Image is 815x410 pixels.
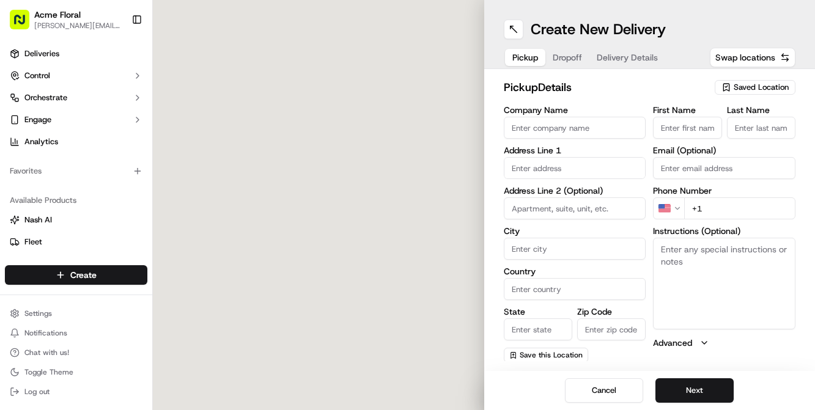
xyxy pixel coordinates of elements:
[504,197,646,219] input: Apartment, suite, unit, etc.
[710,48,795,67] button: Swap locations
[164,222,169,232] span: •
[734,82,789,93] span: Saved Location
[24,236,42,247] span: Fleet
[512,51,538,64] span: Pickup
[504,146,646,155] label: Address Line 1
[12,117,34,139] img: 1736555255976-a54dd68f-1ca7-489b-9aae-adbdc363a1c4
[520,350,583,360] span: Save this Location
[24,92,67,103] span: Orchestrate
[10,214,142,225] a: Nash AI
[504,157,646,179] input: Enter address
[133,189,137,199] span: •
[5,5,127,34] button: Acme Floral[PERSON_NAME][EMAIL_ADDRESS][DOMAIN_NAME]
[5,265,147,285] button: Create
[715,79,795,96] button: Saved Location
[12,178,32,202] img: Wisdom Oko
[34,21,122,31] button: [PERSON_NAME][EMAIL_ADDRESS][DOMAIN_NAME]
[653,227,795,235] label: Instructions (Optional)
[653,117,721,139] input: Enter first name
[116,273,196,285] span: API Documentation
[504,186,646,195] label: Address Line 2 (Optional)
[55,117,201,129] div: Start new chat
[504,307,572,316] label: State
[577,307,646,316] label: Zip Code
[55,129,168,139] div: We're available if you need us!
[24,48,59,59] span: Deliveries
[24,348,69,357] span: Chat with us!
[5,66,147,86] button: Control
[24,273,94,285] span: Knowledge Base
[504,106,646,114] label: Company Name
[26,117,48,139] img: 1738778727109-b901c2ba-d612-49f7-a14d-d897ce62d23f
[504,318,572,340] input: Enter state
[655,378,734,403] button: Next
[171,222,196,232] span: [DATE]
[5,210,147,230] button: Nash AI
[5,344,147,361] button: Chat with us!
[653,337,692,349] label: Advanced
[5,191,147,210] div: Available Products
[531,20,666,39] h1: Create New Delivery
[12,12,37,37] img: Nash
[684,197,795,219] input: Enter phone number
[653,106,721,114] label: First Name
[24,309,52,318] span: Settings
[5,383,147,400] button: Log out
[653,337,795,349] button: Advanced
[103,274,113,284] div: 💻
[504,79,708,96] h2: pickup Details
[70,269,97,281] span: Create
[727,106,795,114] label: Last Name
[715,51,775,64] span: Swap locations
[597,51,658,64] span: Delivery Details
[5,305,147,322] button: Settings
[504,227,646,235] label: City
[653,146,795,155] label: Email (Optional)
[5,132,147,152] a: Analytics
[5,161,147,181] div: Favorites
[5,324,147,342] button: Notifications
[86,302,148,312] a: Powered byPylon
[38,189,130,199] span: Wisdom [PERSON_NAME]
[208,120,223,135] button: Start new chat
[7,268,98,290] a: 📗Knowledge Base
[24,214,52,225] span: Nash AI
[653,157,795,179] input: Enter email address
[24,387,50,397] span: Log out
[24,70,50,81] span: Control
[38,222,162,232] span: [PERSON_NAME] [PERSON_NAME]
[504,278,646,300] input: Enter country
[98,268,201,290] a: 💻API Documentation
[34,9,81,21] button: Acme Floral
[5,364,147,381] button: Toggle Theme
[139,189,164,199] span: [DATE]
[12,49,223,68] p: Welcome 👋
[5,44,147,64] a: Deliveries
[5,232,147,252] button: Fleet
[565,378,643,403] button: Cancel
[504,348,588,362] button: Save this Location
[24,114,51,125] span: Engage
[12,159,82,169] div: Past conversations
[24,190,34,200] img: 1736555255976-a54dd68f-1ca7-489b-9aae-adbdc363a1c4
[5,110,147,130] button: Engage
[10,236,142,247] a: Fleet
[32,79,220,92] input: Got a question? Start typing here...
[122,303,148,312] span: Pylon
[24,328,67,338] span: Notifications
[24,367,73,377] span: Toggle Theme
[24,223,34,233] img: 1736555255976-a54dd68f-1ca7-489b-9aae-adbdc363a1c4
[504,267,646,276] label: Country
[577,318,646,340] input: Enter zip code
[190,156,223,171] button: See all
[504,117,646,139] input: Enter company name
[553,51,582,64] span: Dropoff
[504,238,646,260] input: Enter city
[12,211,32,230] img: Dianne Alexi Soriano
[24,136,58,147] span: Analytics
[727,117,795,139] input: Enter last name
[5,88,147,108] button: Orchestrate
[12,274,22,284] div: 📗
